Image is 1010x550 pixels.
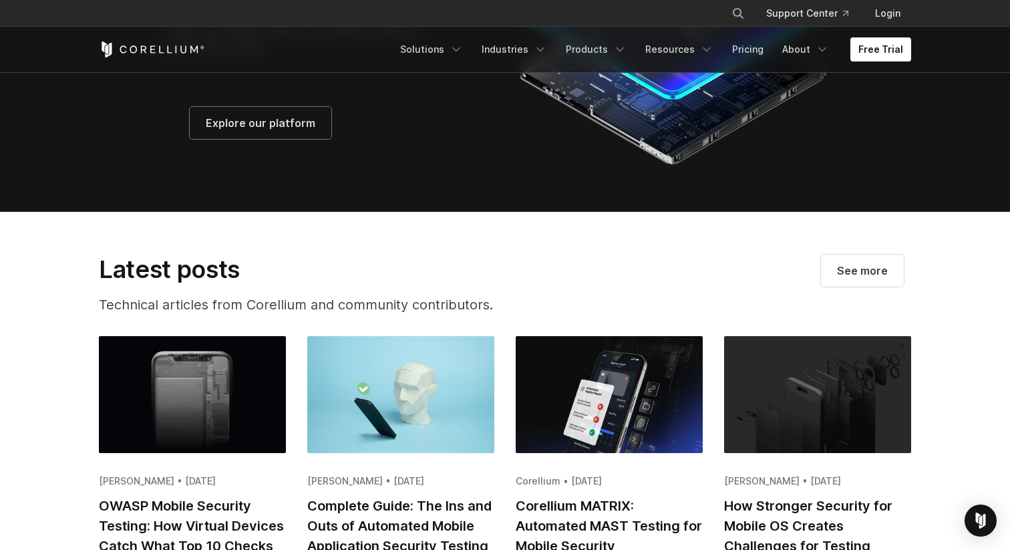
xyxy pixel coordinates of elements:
[821,255,904,287] a: Visit our blog
[392,37,471,61] a: Solutions
[637,37,721,61] a: Resources
[99,41,205,57] a: Corellium Home
[206,115,315,131] span: Explore our platform
[99,255,554,284] h2: Latest posts
[516,474,703,488] div: Corellium • [DATE]
[392,37,911,61] div: Navigation Menu
[474,37,555,61] a: Industries
[755,1,859,25] a: Support Center
[724,474,911,488] div: [PERSON_NAME] • [DATE]
[307,336,494,452] img: Complete Guide: The Ins and Outs of Automated Mobile Application Security Testing
[99,474,286,488] div: [PERSON_NAME] • [DATE]
[724,37,772,61] a: Pricing
[715,1,911,25] div: Navigation Menu
[190,107,331,139] a: Explore our platform
[837,263,888,279] span: See more
[724,336,911,452] img: How Stronger Security for Mobile OS Creates Challenges for Testing Applications
[965,505,997,537] div: Open Intercom Messenger
[558,37,635,61] a: Products
[774,37,837,61] a: About
[726,1,750,25] button: Search
[307,474,494,488] div: [PERSON_NAME] • [DATE]
[516,336,703,452] img: Corellium MATRIX: Automated MAST Testing for Mobile Security
[99,336,286,452] img: OWASP Mobile Security Testing: How Virtual Devices Catch What Top 10 Checks Miss
[864,1,911,25] a: Login
[850,37,911,61] a: Free Trial
[99,295,554,315] p: Technical articles from Corellium and community contributors.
